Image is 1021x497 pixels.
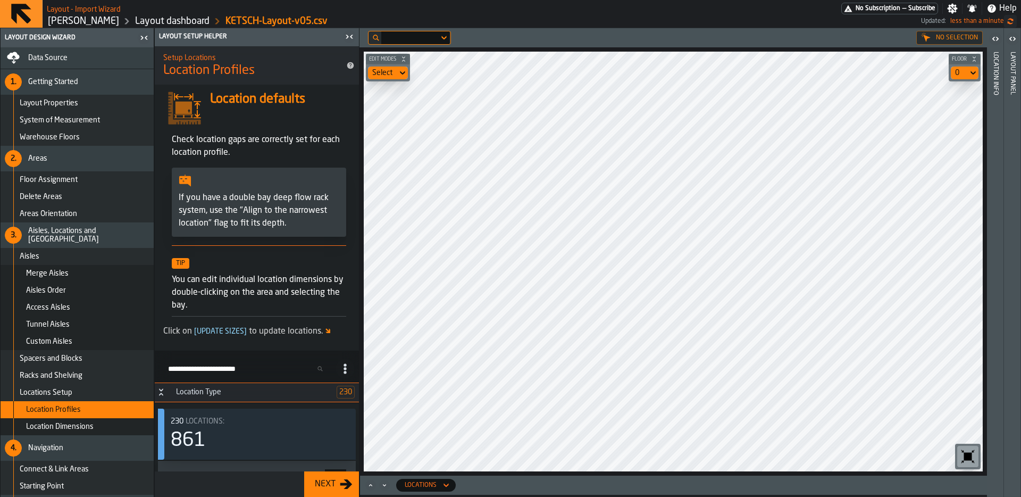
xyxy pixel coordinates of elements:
span: Aisles, Locations and [GEOGRAPHIC_DATA] [28,227,149,244]
span: Access Aisles [26,303,70,312]
p: If you have a double bay deep flow rack system, use the "Align to the narrowest location" flag to... [179,192,339,230]
span: Areas Orientation [20,210,77,218]
li: menu Starting Point [1,478,154,495]
div: DropdownMenuValue-locations [396,479,456,492]
a: link-to-/wh/i/72fe6713-8242-4c3c-8adf-5d67388ea6d5/designer [135,15,210,27]
div: button-toolbar-undefined [955,444,981,469]
li: menu Areas Orientation [1,205,154,222]
span: Connect & Link Areas [20,465,89,474]
span: Layout Properties [20,99,78,107]
label: button-toggle-Open [1005,30,1020,49]
span: — [902,5,906,12]
span: Location Profiles [26,405,81,414]
div: Layout Design Wizard [3,34,137,42]
span: 230 [171,418,183,425]
label: button-toggle-Open [988,30,1003,49]
span: 10/15/2025, 10:01:46 AM [950,18,1004,25]
h2: Sub Title [47,3,121,14]
li: menu Aisles [1,248,154,265]
li: menu Custom Aisles [1,333,154,350]
label: button-toggle-Notifications [963,3,982,14]
span: ] [244,328,247,335]
a: link-to-/wh/i/72fe6713-8242-4c3c-8adf-5d67388ea6d5/pricing/ [841,3,938,14]
li: menu Location Profiles [1,401,154,418]
button: Button-Location Type-open [155,388,168,396]
div: Location Info [992,49,999,494]
label: button-toggle-Help [982,2,1021,15]
a: link-to-/wh/i/72fe6713-8242-4c3c-8adf-5d67388ea6d5/import/layout/0ac68f5e-f027-4270-943c-99837936... [225,15,328,27]
h4: Location defaults [210,91,346,108]
p: You can edit individual location dimensions by double-clicking on the area and selecting the bay. [172,274,346,312]
span: Navigation [28,444,63,452]
li: menu Connect & Link Areas [1,461,154,478]
span: Data Source [28,54,68,62]
span: [ [194,328,197,335]
div: hide filter [373,35,379,41]
button: button- [366,54,410,64]
span: Spacers and Blocks [20,354,82,363]
div: stat- [158,409,356,460]
div: Click on to update locations. [163,325,355,338]
div: 1. [5,73,22,90]
div: Location Type [170,388,332,396]
a: link-to-/wh/i/72fe6713-8242-4c3c-8adf-5d67388ea6d5 [48,15,119,27]
span: Aisles [20,252,39,261]
span: 230 [337,386,355,399]
label: react-aria6473812938-:rf8: [166,469,347,487]
button: button-Next [304,471,359,497]
span: Tip [172,258,189,269]
div: No Selection [916,31,983,45]
span: Edit Modes [367,56,398,62]
li: menu Aisles, Locations and Bays [1,222,154,248]
div: 4. [5,440,22,457]
span: Custom Aisles [26,337,72,346]
li: menu Tunnel Aisles [1,316,154,333]
span: Starting Point [20,482,64,491]
li: menu Aisles Order [1,282,154,299]
li: menu Floor Assignment [1,171,154,188]
span: Location Dimensions [26,423,94,431]
li: menu Access Aisles [1,299,154,316]
div: DropdownMenuValue-none [368,67,408,79]
button: button- [949,54,981,64]
span: Aisles Order [26,286,66,295]
div: 2. [5,150,22,167]
div: 3. [5,227,22,244]
label: button-toggle-Close me [342,30,357,43]
span: System of Measurement [20,116,100,125]
li: menu Location Dimensions [1,418,154,435]
li: menu Layout Properties [1,95,154,112]
div: Title [171,417,347,426]
div: 861 [171,430,206,451]
label: button-toggle-Close me [137,31,152,44]
span: No Subscription [856,5,900,12]
span: Floor Assignment [20,176,78,184]
li: menu Delete Areas [1,188,154,205]
li: menu Areas [1,146,154,171]
span: Floor [950,56,969,62]
nav: Breadcrumb [47,15,484,28]
button: Minimize [378,480,391,491]
span: Update Sizes [192,328,249,335]
span: Locations: [186,418,224,425]
header: Layout panel [1004,28,1020,497]
svg: Reset zoom and position [959,448,976,465]
div: DropdownMenuValue-locations [405,482,437,489]
p: Check location gaps are correctly set for each location profile. [172,134,346,159]
div: Layout panel [1009,49,1016,494]
span: Location Profiles [163,62,255,79]
span: Racks and Shelving [20,371,82,380]
span: Warehouse Floors [20,133,80,142]
li: menu Navigation [1,435,154,461]
li: menu Warehouse Floors [1,129,154,146]
div: DropdownMenuValue-default-floor [951,67,978,79]
input: react-aria6473812938-:rf8: react-aria6473812938-:rf8: [325,469,346,487]
div: Menu Subscription [841,3,938,14]
span: Locations Setup [20,388,72,397]
div: DropdownMenuValue-none [372,69,393,77]
header: Layout Setup Helper [155,28,359,46]
h2: Sub Title [163,52,333,62]
div: Layout Setup Helper [157,33,342,40]
div: input-question-Location defaults [159,91,355,125]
